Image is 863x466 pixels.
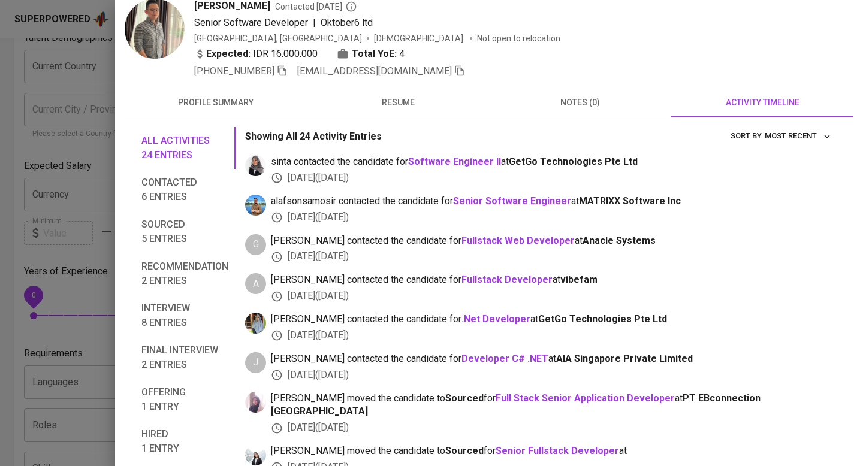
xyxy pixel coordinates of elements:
a: Fullstack Developer [461,274,553,285]
span: [PHONE_NUMBER] [194,65,274,77]
span: Oktober6 ltd [321,17,373,28]
div: [DATE] ( [DATE] ) [271,329,834,343]
img: melly.desfa@glints.com [245,313,266,334]
a: Fullstack Web Developer [461,235,575,246]
span: [PERSON_NAME] contacted the candidate for at [271,313,834,326]
a: Software Engineer II [408,156,501,167]
b: Sourced [445,445,484,456]
img: sinta.windasari@glints.com [245,155,266,176]
span: [PERSON_NAME] contacted the candidate for at [271,352,834,366]
div: [DATE] ( [DATE] ) [271,250,834,264]
svg: By Batam recruiter [345,1,357,13]
div: [GEOGRAPHIC_DATA], [GEOGRAPHIC_DATA] [194,32,362,44]
a: Full Stack Senior Application Developer [496,392,675,404]
div: [DATE] ( [DATE] ) [271,211,834,225]
div: J [245,352,266,373]
div: [DATE] ( [DATE] ) [271,368,834,382]
span: Senior Software Developer [194,17,308,28]
a: Senior Software Engineer [453,195,571,207]
span: | [313,16,316,30]
span: Final interview 2 entries [141,343,228,372]
span: sinta contacted the candidate for at [271,155,834,169]
span: [PERSON_NAME] moved the candidate to for at [271,392,834,419]
span: [PERSON_NAME] contacted the candidate for at [271,234,834,248]
a: .Net Developer [461,313,530,325]
span: Offering 1 entry [141,385,228,414]
div: A [245,273,266,294]
p: Showing All 24 Activity Entries [245,129,382,144]
span: notes (0) [496,95,664,110]
button: sort by [762,127,834,146]
a: Senior Fullstack Developer [496,445,619,456]
span: profile summary [132,95,300,110]
b: Total YoE: [352,47,397,61]
span: resume [314,95,482,110]
span: Hired 1 entry [141,427,228,456]
a: Developer C# .NET [461,353,548,364]
span: Sourced 5 entries [141,217,228,246]
span: [EMAIL_ADDRESS][DOMAIN_NAME] [297,65,452,77]
span: Contacted 6 entries [141,175,228,204]
span: All activities 24 entries [141,134,228,162]
span: GetGo Technologies Pte Ltd [509,156,638,167]
span: Anacle Systems [583,235,656,246]
div: [DATE] ( [DATE] ) [271,289,834,303]
span: alafsonsamosir contacted the candidate for at [271,195,834,208]
span: [DEMOGRAPHIC_DATA] [374,32,465,44]
span: vibefam [560,274,598,285]
img: alafson@glints.com [245,195,266,216]
img: dena@glints.com [245,392,266,413]
span: sort by [731,131,762,140]
span: Recommendation 2 entries [141,259,228,288]
span: activity timeline [678,95,846,110]
span: GetGo Technologies Pte Ltd [538,313,667,325]
span: Contacted [DATE] [275,1,357,13]
p: Not open to relocation [477,32,560,44]
span: 4 [399,47,405,61]
span: Interview 8 entries [141,301,228,330]
b: Expected: [206,47,251,61]
span: AIA Singapore Private Limited [556,353,693,364]
div: IDR 16.000.000 [194,47,318,61]
img: farah.auliya@glints.com [245,444,266,465]
span: MATRIXX Software Inc [579,195,681,207]
div: [DATE] ( [DATE] ) [271,421,834,435]
div: G [245,234,266,255]
b: Sourced [445,392,484,404]
span: Most Recent [765,129,831,143]
span: [PERSON_NAME] moved the candidate to for at [271,444,834,458]
div: [DATE] ( [DATE] ) [271,171,834,185]
span: [PERSON_NAME] contacted the candidate for at [271,273,834,287]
